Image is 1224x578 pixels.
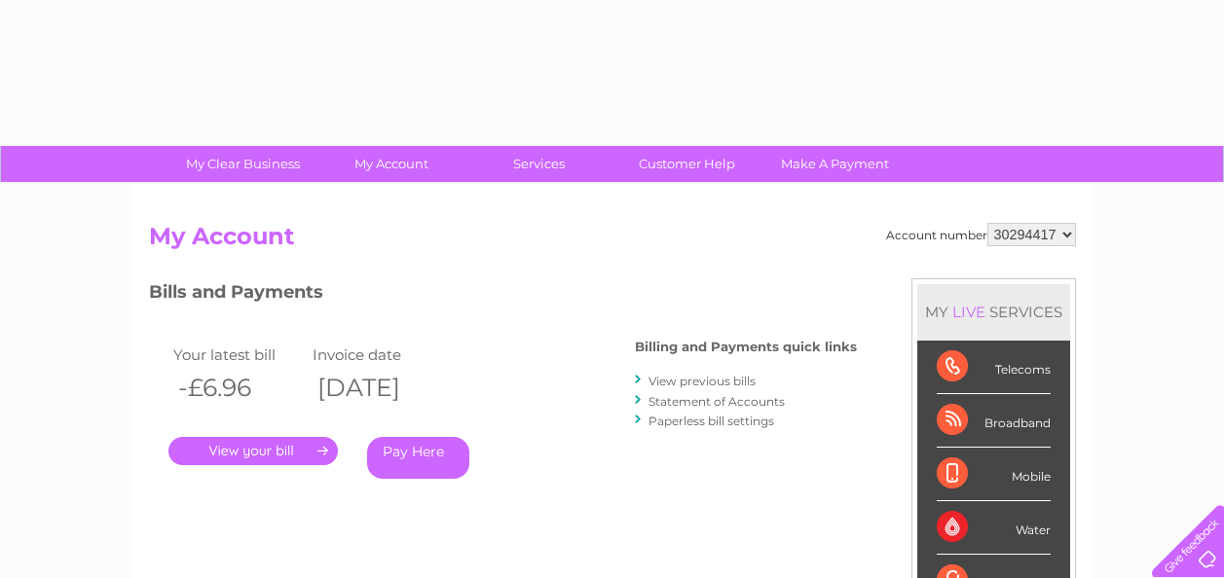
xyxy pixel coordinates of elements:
a: Paperless bill settings [649,414,774,428]
a: Services [459,146,619,182]
a: My Clear Business [163,146,323,182]
a: View previous bills [649,374,756,388]
div: LIVE [948,303,989,321]
div: MY SERVICES [917,284,1070,340]
div: Mobile [937,448,1051,501]
a: Pay Here [367,437,469,479]
div: Account number [886,223,1076,246]
a: . [168,437,338,465]
a: Statement of Accounts [649,394,785,409]
h2: My Account [149,223,1076,260]
h3: Bills and Payments [149,278,857,312]
td: Invoice date [308,342,448,368]
div: Water [937,501,1051,555]
a: Make A Payment [755,146,915,182]
div: Telecoms [937,341,1051,394]
div: Broadband [937,394,1051,448]
a: My Account [311,146,471,182]
th: -£6.96 [168,368,309,408]
th: [DATE] [308,368,448,408]
h4: Billing and Payments quick links [635,340,857,354]
a: Customer Help [607,146,767,182]
td: Your latest bill [168,342,309,368]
